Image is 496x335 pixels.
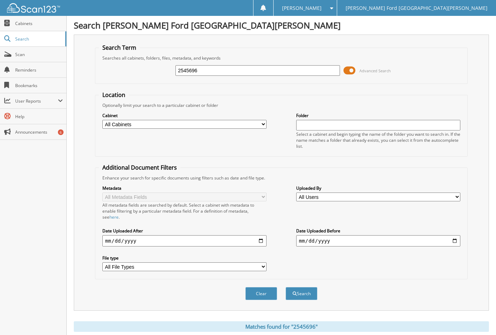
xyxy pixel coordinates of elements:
h1: Search [PERSON_NAME] Ford [GEOGRAPHIC_DATA][PERSON_NAME] [74,19,489,31]
div: Optionally limit your search to a particular cabinet or folder [99,102,464,108]
span: Scan [15,51,63,57]
a: here [109,214,119,220]
button: Clear [245,287,277,300]
label: Folder [296,112,460,118]
label: Uploaded By [296,185,460,191]
div: Select a cabinet and begin typing the name of the folder you want to search in. If the name match... [296,131,460,149]
label: Cabinet [102,112,267,118]
span: User Reports [15,98,58,104]
span: [PERSON_NAME] Ford [GEOGRAPHIC_DATA][PERSON_NAME] [346,6,488,10]
label: File type [102,255,267,261]
legend: Additional Document Filters [99,164,180,171]
legend: Location [99,91,129,99]
span: [PERSON_NAME] [282,6,322,10]
input: end [296,235,460,246]
div: Matches found for "2545696" [74,321,489,332]
span: Search [15,36,62,42]
label: Date Uploaded After [102,228,267,234]
div: 6 [58,129,64,135]
label: Metadata [102,185,267,191]
button: Search [286,287,317,300]
legend: Search Term [99,44,140,51]
span: Reminders [15,67,63,73]
span: Help [15,114,63,120]
div: Enhance your search for specific documents using filters such as date and file type. [99,175,464,181]
span: Announcements [15,129,63,135]
label: Date Uploaded Before [296,228,460,234]
span: Cabinets [15,20,63,26]
div: All metadata fields are searched by default. Select a cabinet with metadata to enable filtering b... [102,202,267,220]
input: start [102,235,267,246]
img: scan123-logo-white.svg [7,3,60,13]
span: Advanced Search [359,68,391,73]
span: Bookmarks [15,83,63,89]
div: Searches all cabinets, folders, files, metadata, and keywords [99,55,464,61]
